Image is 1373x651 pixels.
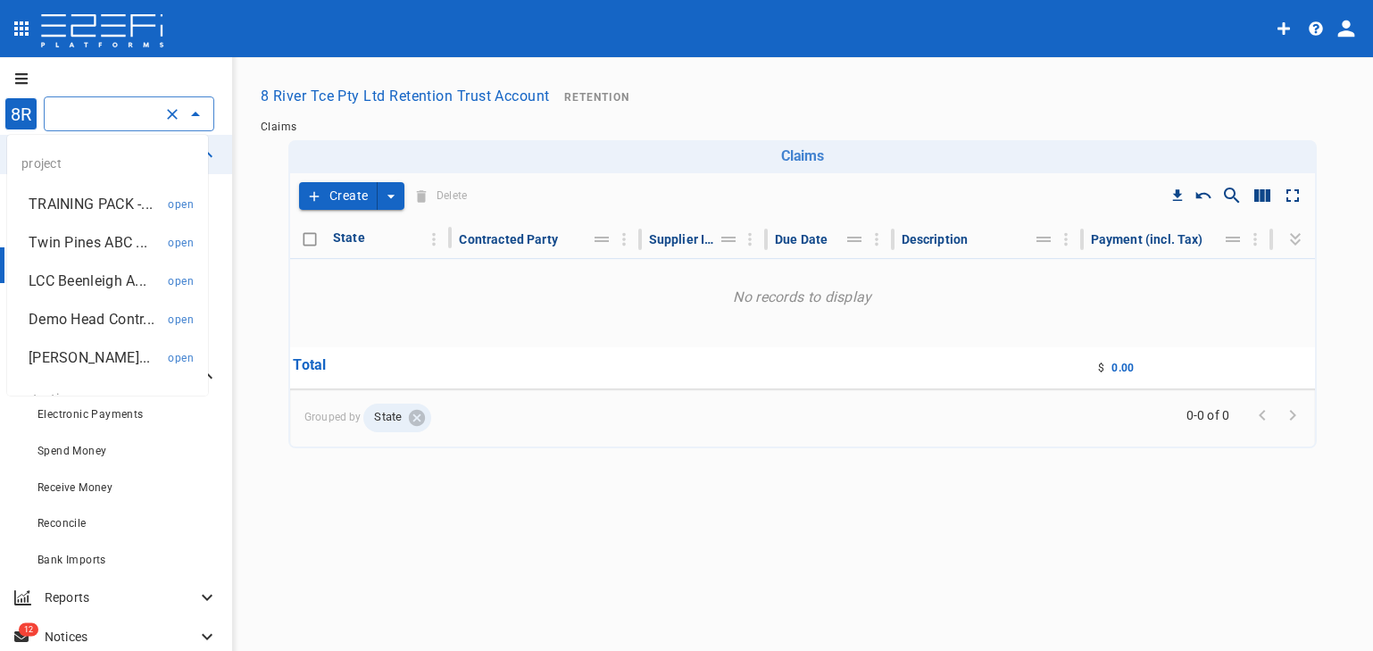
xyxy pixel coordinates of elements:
button: Reset Sorting [1190,182,1217,209]
p: Reports [45,588,196,606]
button: Show/Hide columns [1247,180,1277,211]
span: $ [1098,362,1104,374]
div: project [7,142,208,185]
div: Supplier Inv. No. [649,229,718,250]
p: Demo Head Contr... [29,309,154,330]
button: Toggle full screen [1277,180,1308,211]
div: 8R [4,97,37,130]
div: retention [7,377,208,420]
span: 12 [19,623,38,637]
span: 0-0 of 0 [1179,406,1236,424]
button: Move [716,227,741,252]
p: TRAINING PACK -... [29,194,153,214]
div: create claim type [299,182,404,210]
span: Grouped by [304,404,1286,432]
p: Twin Pines ABC ... [29,232,147,253]
button: Column Actions [420,225,448,254]
span: Go to previous page [1247,405,1277,422]
button: Column Actions [610,225,638,254]
button: Move [589,227,614,252]
div: Due Date [775,229,828,250]
span: open [168,275,194,288]
span: Delete [411,182,472,210]
span: 0.00 [1111,362,1135,374]
span: open [168,352,194,364]
p: No records to display [290,258,1315,347]
div: State [333,227,365,248]
span: Bank Imports [37,554,106,566]
button: Move [842,227,867,252]
p: Notices [45,628,196,646]
span: Expand all [1283,231,1308,246]
p: LCC Beenleigh A... [29,271,146,291]
button: Clear [160,102,185,127]
span: State [363,409,412,426]
nav: breadcrumb [261,121,1344,133]
span: Spend Money [37,445,106,457]
span: Electronic Payments [37,408,144,421]
button: 8 River Tce Pty Ltd Retention Trust Account [254,79,557,113]
span: Reconcile [37,517,87,530]
a: Claims [261,121,296,133]
span: open [168,313,194,326]
button: Column Actions [1241,225,1269,254]
button: Show/Hide search [1217,180,1247,211]
p: [PERSON_NAME]... [29,347,151,368]
span: Receive Money [37,481,112,494]
div: State [363,404,431,432]
button: Column Actions [1052,225,1080,254]
button: Close [183,102,208,127]
p: Total [293,355,327,381]
div: Contracted Party [459,229,557,250]
h6: Claims [295,147,1310,164]
button: Column Actions [862,225,891,254]
div: Description [902,229,969,250]
input: 8 River Tce Pty Ltd Retention Trust Account [52,104,156,123]
button: Create [299,182,378,210]
span: open [168,198,194,211]
span: Go to next page [1277,405,1308,422]
button: Download CSV [1165,183,1190,208]
span: open [168,237,194,249]
span: Retention [564,91,629,104]
button: Move [1031,227,1056,252]
button: Move [1220,227,1245,252]
span: Toggle select all [297,227,322,252]
button: create claim type options [378,182,404,210]
button: Column Actions [736,225,764,254]
div: Payment (incl. Tax) [1091,229,1203,250]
